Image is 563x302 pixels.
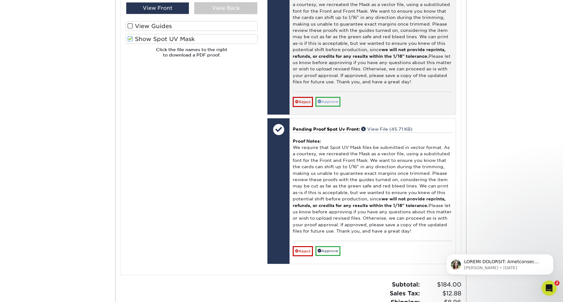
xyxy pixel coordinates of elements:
[126,2,189,14] div: View Front
[437,241,563,285] iframe: Intercom notifications message
[293,246,313,256] a: Reject
[315,246,340,256] a: Approve
[422,280,461,289] span: $184.00
[361,127,412,132] a: View File (45.71 KB)
[293,127,360,132] span: Pending Proof Spot Uv Front:
[194,2,257,14] div: View Back
[126,47,258,62] h6: Click the file names to the right to download a PDF proof.
[293,139,321,144] strong: Proof Notes:
[126,21,258,31] label: View Guides
[293,133,452,241] div: We require that Spot UV Mask files be submitted in vector format. As a courtesy, we recreated the...
[554,281,560,286] span: 2
[542,281,557,296] iframe: Intercom live chat
[422,289,461,298] span: $12.88
[126,34,258,44] label: Show Spot UV Mask
[390,290,420,297] strong: Sales Tax:
[392,281,420,288] strong: Subtotal:
[293,97,313,107] a: Reject
[315,97,340,107] a: Approve
[293,47,446,58] b: we will not provide reprints, refunds, or credits for any results within the 1/16" tolerance.
[293,196,446,208] b: we will not provide reprints, refunds, or credits for any results within the 1/16" tolerance.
